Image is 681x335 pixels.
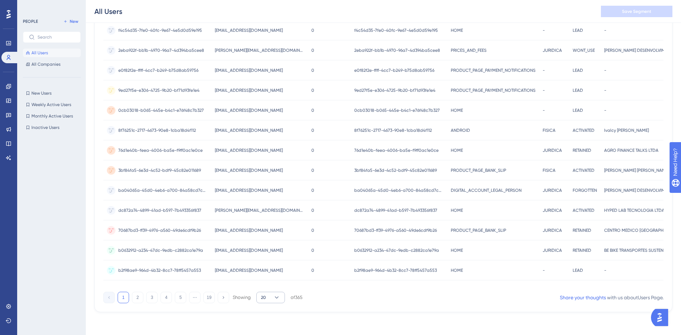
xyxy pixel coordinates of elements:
span: [PERSON_NAME] [PERSON_NAME] [604,167,669,173]
span: b2f98ae9-964d-4b32-8cc7-78ff5457a553 [118,267,201,273]
span: 8f76251c-2717-4673-90e8-1cba18d4f112 [118,127,196,133]
span: WONT_USE [573,47,595,53]
span: HOME [451,207,463,213]
span: 9ed27f5e-e306-4725-9b20-bf71d93fe1e4 [354,87,435,93]
span: [EMAIL_ADDRESS][DOMAIN_NAME] [215,87,283,93]
span: JURIDICA [543,147,562,153]
span: FISICA [543,127,556,133]
span: b0632912-a234-47dc-9edb-c2882ca1e79a [354,247,439,253]
button: All Companies [23,60,81,69]
span: [PERSON_NAME][EMAIL_ADDRESS][DOMAIN_NAME] [215,207,304,213]
span: - [604,67,606,73]
span: dc872a74-4899-41ad-b597-7b493356f837 [354,207,437,213]
button: Monthly Active Users [23,112,81,120]
span: e0f82f2e-ffff-4cc7-b249-b75d8ab59756 [118,67,198,73]
span: FORGOTTEN [573,187,597,193]
span: LEAD [573,87,583,93]
button: 19 [203,292,215,303]
span: - [543,87,545,93]
span: 0 [311,87,314,93]
span: JURIDICA [543,247,562,253]
span: RETAINED [573,227,591,233]
span: [EMAIL_ADDRESS][DOMAIN_NAME] [215,147,283,153]
span: JURIDICA [543,207,562,213]
button: 3 [146,292,158,303]
span: All Users [31,50,48,56]
span: [EMAIL_ADDRESS][DOMAIN_NAME] [215,247,283,253]
span: LEAD [573,107,583,113]
span: JURIDICA [543,187,562,193]
span: Weekly Active Users [31,102,71,107]
span: [EMAIL_ADDRESS][DOMAIN_NAME] [215,107,283,113]
span: RETAINED [573,247,591,253]
span: b2f98ae9-964d-4b32-8cc7-78ff5457a553 [354,267,437,273]
span: ACTIVATED [573,207,594,213]
iframe: UserGuiding AI Assistant Launcher [651,307,672,328]
button: 5 [175,292,186,303]
span: HOME [451,107,463,113]
span: [EMAIL_ADDRESS][DOMAIN_NAME] [215,227,283,233]
span: Ivalcy [PERSON_NAME] [604,127,649,133]
span: - [543,27,545,33]
input: Search [38,35,75,40]
span: AGRO FINANCE TALKS LTDA [604,147,658,153]
span: 0cb03018-b065-445e-b4c1-e76f48c7b327 [118,107,204,113]
span: FISICA [543,167,556,173]
span: ba04065a-45d0-4eb6-a700-84a58cd7c577 [354,187,444,193]
span: PRODUCT_PAGE_BANK_SLIP [451,167,506,173]
span: 0 [311,127,314,133]
div: All Users [94,6,122,16]
button: All Users [23,49,81,57]
span: 0 [311,167,314,173]
span: 70687bd3-ff39-4976-a560-49de6cdf9b26 [118,227,201,233]
span: 2eba922f-bb1b-4970-96a7-4d394ba5cee8 [118,47,204,53]
span: ba04065a-45d0-4eb6-a700-84a58cd7c577 [118,187,208,193]
button: ⋯ [189,292,201,303]
span: HOME [451,267,463,273]
span: - [543,107,545,113]
span: 0cb03018-b065-445e-b4c1-e76f48c7b327 [354,107,440,113]
span: JURIDICA [543,227,562,233]
span: - [604,107,606,113]
span: LEAD [573,27,583,33]
span: [EMAIL_ADDRESS][DOMAIN_NAME] [215,267,283,273]
button: 20 [256,292,285,303]
span: New [70,19,78,24]
span: [PERSON_NAME][EMAIL_ADDRESS][DOMAIN_NAME] [215,47,304,53]
span: JURIDICA [543,47,562,53]
button: 4 [161,292,172,303]
span: PRODUCT_PAGE_PAYMENT_NOTIFICATIONS [451,87,536,93]
span: e0f82f2e-ffff-4cc7-b249-b75d8ab59756 [354,67,434,73]
span: Monthly Active Users [31,113,73,119]
span: 2eba922f-bb1b-4970-96a7-4d394ba5cee8 [354,47,440,53]
span: 76d1e40b-feea-4006-ba5e-f9ff0ac1e0ce [118,147,203,153]
span: HOME [451,27,463,33]
div: Showing [233,294,251,301]
span: dc872a74-4899-41ad-b597-7b493356f837 [118,207,201,213]
button: 1 [118,292,129,303]
button: 2 [132,292,143,303]
span: [EMAIL_ADDRESS][DOMAIN_NAME] [215,187,283,193]
span: b0632912-a234-47dc-9edb-c2882ca1e79a [118,247,203,253]
span: 0 [311,227,314,233]
span: f4c54d35-7fe0-40fc-9e67-4e5d0d59e195 [118,27,202,33]
button: New [61,17,81,26]
span: HOME [451,147,463,153]
span: 0 [311,47,314,53]
span: ACTIVATED [573,127,594,133]
span: DIGITAL_ACCOUNT_LEGAL_PERSON [451,187,522,193]
span: [EMAIL_ADDRESS][DOMAIN_NAME] [215,67,283,73]
span: - [543,267,545,273]
span: 8f76251c-2717-4673-90e8-1cba18d4f112 [354,127,432,133]
span: 0 [311,27,314,33]
span: 20 [261,295,266,300]
span: HOME [451,247,463,253]
span: ANDROID [451,127,470,133]
span: [EMAIL_ADDRESS][DOMAIN_NAME] [215,167,283,173]
span: 3bf84fa5-6e3d-4c52-bdf9-45c82e011689 [118,167,201,173]
span: - [604,27,606,33]
span: PRODUCT_PAGE_BANK_SLIP [451,227,506,233]
span: All Companies [31,61,60,67]
span: ACTIVATED [573,167,594,173]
